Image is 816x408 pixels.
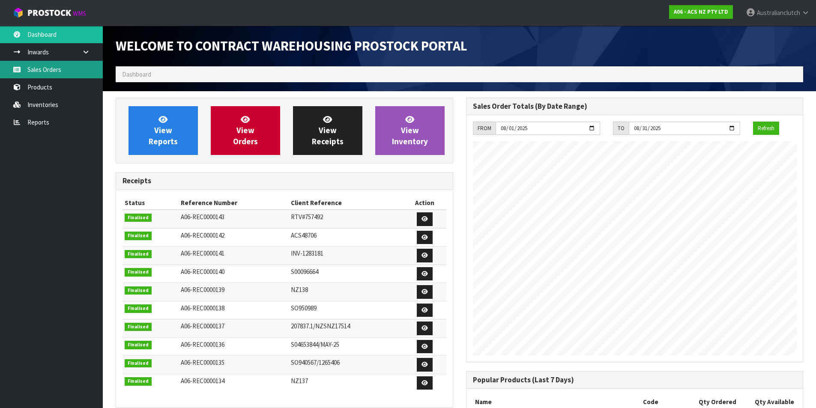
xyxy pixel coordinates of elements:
[149,114,178,146] span: View Reports
[125,250,152,259] span: Finalised
[181,249,224,257] span: A06-REC0000141
[293,106,362,155] a: ViewReceipts
[375,106,445,155] a: ViewInventory
[291,322,350,330] span: 207837.1/NZSNZ17514
[291,377,308,385] span: NZ137
[125,286,152,295] span: Finalised
[674,8,728,15] strong: A06 - ACS NZ PTY LTD
[291,268,318,276] span: S00096664
[181,268,224,276] span: A06-REC0000140
[753,122,779,135] button: Refresh
[181,304,224,312] span: A06-REC0000138
[291,304,317,312] span: SO950989
[291,231,317,239] span: ACS48706
[73,9,86,18] small: WMS
[291,213,323,221] span: RTV#757492
[125,268,152,277] span: Finalised
[181,213,224,221] span: A06-REC0000143
[312,114,344,146] span: View Receipts
[125,214,152,222] span: Finalised
[392,114,428,146] span: View Inventory
[473,102,797,110] h3: Sales Order Totals (By Date Range)
[13,7,24,18] img: cube-alt.png
[123,177,446,185] h3: Receipts
[27,7,71,18] span: ProStock
[211,106,280,155] a: ViewOrders
[125,323,152,331] span: Finalised
[613,122,629,135] div: TO
[473,122,496,135] div: FROM
[181,377,224,385] span: A06-REC0000134
[179,196,289,210] th: Reference Number
[291,340,339,348] span: S04653844/MAY-25
[181,340,224,348] span: A06-REC0000136
[233,114,258,146] span: View Orders
[123,196,179,210] th: Status
[404,196,446,210] th: Action
[122,70,151,78] span: Dashboard
[181,322,224,330] span: A06-REC0000137
[473,376,797,384] h3: Popular Products (Last 7 Days)
[181,358,224,366] span: A06-REC0000135
[125,341,152,349] span: Finalised
[757,9,800,17] span: Australianclutch
[125,232,152,240] span: Finalised
[125,377,152,386] span: Finalised
[125,304,152,313] span: Finalised
[291,249,323,257] span: INV-1283181
[291,358,340,366] span: SO940567/1265406
[125,359,152,368] span: Finalised
[181,286,224,294] span: A06-REC0000139
[116,37,467,54] span: Welcome to Contract Warehousing ProStock Portal
[289,196,404,210] th: Client Reference
[291,286,308,294] span: NZ138
[181,231,224,239] span: A06-REC0000142
[129,106,198,155] a: ViewReports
